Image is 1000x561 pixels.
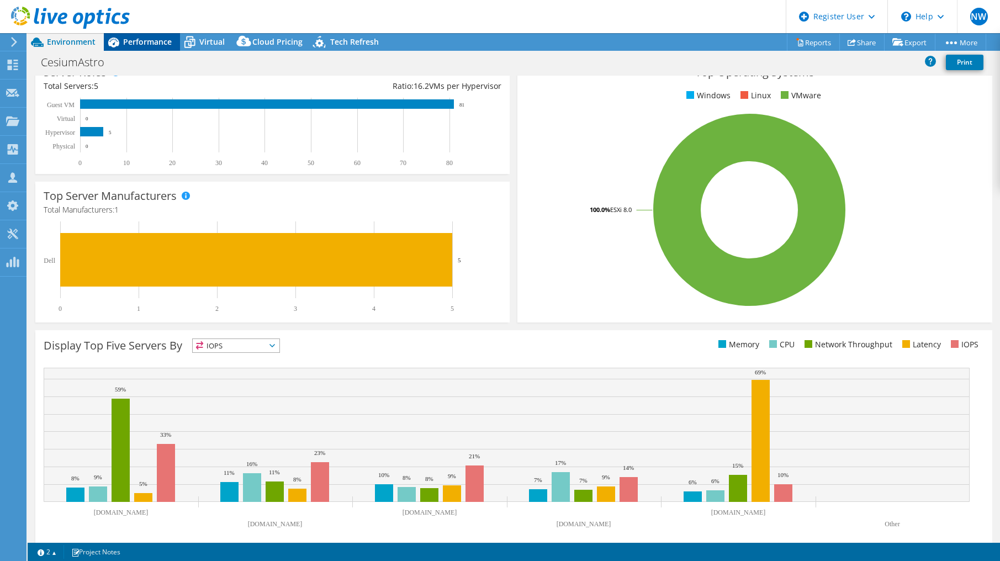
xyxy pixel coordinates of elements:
text: 70 [400,159,406,167]
text: 21% [469,453,480,459]
span: 1 [114,204,119,215]
h3: Top Operating Systems [526,66,983,78]
text: 11% [224,469,235,476]
div: Total Servers: [44,80,273,92]
li: CPU [766,338,795,351]
text: Dell [44,257,55,264]
text: [DOMAIN_NAME] [403,509,457,516]
h3: Top Server Manufacturers [44,190,177,202]
li: Windows [684,89,731,102]
text: 80 [446,159,453,167]
div: Ratio: VMs per Hypervisor [273,80,502,92]
text: 4 [372,305,375,313]
text: 59% [115,386,126,393]
text: 11% [269,469,280,475]
span: 5 [94,81,98,91]
text: 10% [777,472,789,478]
li: IOPS [948,338,978,351]
text: 30 [215,159,222,167]
text: [DOMAIN_NAME] [711,509,766,516]
text: 8% [293,476,301,483]
text: 0 [86,144,88,149]
text: 9% [448,473,456,479]
text: 6% [689,479,697,485]
text: [DOMAIN_NAME] [248,520,303,528]
a: Share [839,34,885,51]
svg: \n [901,12,911,22]
span: Performance [123,36,172,47]
li: VMware [778,89,821,102]
h4: Total Manufacturers: [44,204,501,216]
li: Latency [900,338,941,351]
text: 10% [378,472,389,478]
text: [DOMAIN_NAME] [94,509,149,516]
tspan: 100.0% [590,205,610,214]
text: 40 [261,159,268,167]
text: 81 [459,102,464,108]
text: 0 [78,159,82,167]
text: 50 [308,159,314,167]
span: NW [970,8,988,25]
text: 10 [123,159,130,167]
text: 8% [403,474,411,481]
text: 0 [59,305,62,313]
li: Linux [738,89,771,102]
text: 2 [215,305,219,313]
a: Project Notes [64,545,128,559]
span: Virtual [199,36,225,47]
span: Tech Refresh [330,36,379,47]
text: 9% [602,474,610,480]
span: 16.2 [414,81,429,91]
text: 5 [109,130,112,135]
text: 1 [137,305,140,313]
span: Cloud Pricing [252,36,303,47]
tspan: ESXi 8.0 [610,205,632,214]
li: Memory [716,338,759,351]
text: Other [885,520,900,528]
a: More [935,34,986,51]
text: 6% [711,478,719,484]
text: 60 [354,159,361,167]
text: 17% [555,459,566,466]
li: Network Throughput [802,338,892,351]
text: Physical [52,142,75,150]
h3: Server Roles [44,66,107,78]
text: 20 [169,159,176,167]
text: 5 [451,305,454,313]
text: 16% [246,461,257,467]
text: 5 [458,257,461,263]
text: 69% [755,369,766,375]
text: 5% [139,480,147,487]
text: 15% [732,462,743,469]
text: 14% [623,464,634,471]
a: Print [946,55,983,70]
text: 8% [425,475,433,482]
span: IOPS [193,339,279,352]
text: 3 [294,305,297,313]
text: 7% [534,477,542,483]
text: [DOMAIN_NAME] [557,520,611,528]
span: Environment [47,36,96,47]
text: 9% [94,474,102,480]
text: 23% [314,449,325,456]
a: Export [884,34,935,51]
a: Reports [787,34,840,51]
h1: CesiumAstro [36,56,121,68]
text: 33% [160,431,171,438]
text: Virtual [57,115,76,123]
text: Hypervisor [45,129,75,136]
text: 0 [86,116,88,121]
text: 8% [71,475,80,481]
text: Guest VM [47,101,75,109]
a: 2 [30,545,64,559]
text: 7% [579,477,588,484]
